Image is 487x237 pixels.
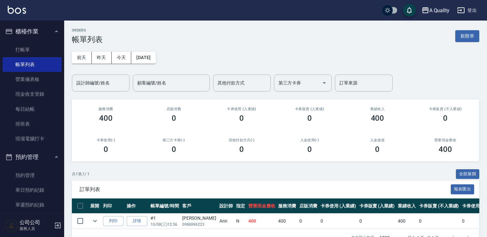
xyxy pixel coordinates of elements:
td: Ann [218,214,235,229]
h2: 業績收入 [351,107,404,111]
h2: 入金使用(-) [283,138,336,142]
button: 櫃檯作業 [3,23,62,40]
a: 現場電腦打卡 [3,131,62,146]
h3: 0 [239,114,244,123]
a: 單日預約紀錄 [3,183,62,198]
th: 卡券販賣 (入業績) [358,198,397,214]
h3: 0 [104,145,108,154]
button: 新開單 [455,30,479,42]
a: 詳情 [127,216,147,226]
p: 10/08 (三) 12:56 [150,222,179,227]
button: 昨天 [92,52,112,64]
td: 0 [358,214,397,229]
h3: 0 [307,114,312,123]
td: 400 [247,214,277,229]
h3: 400 [439,145,452,154]
th: 客戶 [181,198,218,214]
h3: 0 [307,145,312,154]
h2: 卡券販賣 (入業績) [283,107,336,111]
img: Logo [8,6,26,14]
th: 卡券使用(-) [460,198,487,214]
button: expand row [90,216,100,226]
img: Person [5,219,18,232]
a: 營業儀表板 [3,72,62,87]
td: 0 [319,214,358,229]
td: 400 [396,214,417,229]
th: 卡券販賣 (不入業績) [417,198,460,214]
button: 登出 [455,4,479,16]
button: A Quality [419,4,452,17]
a: 新開單 [455,33,479,39]
h2: 其他付款方式(-) [215,138,268,142]
th: 營業現金應收 [247,198,277,214]
h3: 400 [99,114,113,123]
h2: 店販消費 [148,107,200,111]
button: 列印 [103,216,124,226]
a: 帳單列表 [3,57,62,72]
h3: 0 [239,145,244,154]
th: 服務消費 [277,198,298,214]
a: 排班表 [3,117,62,131]
button: save [403,4,416,17]
h2: 卡券販賣 (不入業績) [419,107,472,111]
th: 指定 [235,198,247,214]
th: 卡券使用 (入業績) [319,198,358,214]
h3: 帳單列表 [72,35,103,44]
button: Open [319,78,329,88]
h3: 0 [375,145,380,154]
td: 400 [277,214,298,229]
button: 報表匯出 [451,184,474,194]
button: 前天 [72,52,92,64]
h3: 0 [172,114,176,123]
h2: 卡券使用 (入業績) [215,107,268,111]
p: 服務人員 [20,226,52,232]
h3: 0 [172,145,176,154]
h3: 0 [443,114,448,123]
td: 0 [298,214,319,229]
h5: 公司公司 [20,219,52,226]
th: 展開 [89,198,101,214]
h3: 400 [371,114,384,123]
th: 店販消費 [298,198,319,214]
h2: ORDERS [72,28,103,32]
a: 每日結帳 [3,102,62,117]
div: A Quality [429,6,450,14]
span: 訂單列表 [80,186,451,193]
a: 單週預約紀錄 [3,198,62,212]
h2: 第三方卡券(-) [148,138,200,142]
h3: 服務消費 [80,107,132,111]
td: 0 [417,214,460,229]
th: 業績收入 [396,198,417,214]
td: #1 [149,214,181,229]
th: 設計師 [218,198,235,214]
button: [DATE] [131,52,156,64]
td: 0 [460,214,487,229]
button: 全部展開 [456,169,480,179]
a: 預約管理 [3,168,62,183]
th: 帳單編號/時間 [149,198,181,214]
p: 共 1 筆, 1 / 1 [72,171,90,177]
h2: 營業現金應收 [419,138,472,142]
a: 打帳單 [3,42,62,57]
p: 0986996223 [182,222,216,227]
button: 預約管理 [3,149,62,165]
th: 操作 [125,198,149,214]
h2: 卡券使用(-) [80,138,132,142]
td: N [235,214,247,229]
th: 列印 [101,198,125,214]
div: [PERSON_NAME] [182,215,216,222]
button: 今天 [112,52,132,64]
a: 現金收支登錄 [3,87,62,101]
a: 報表匯出 [451,186,474,192]
h2: 入金儲值 [351,138,404,142]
